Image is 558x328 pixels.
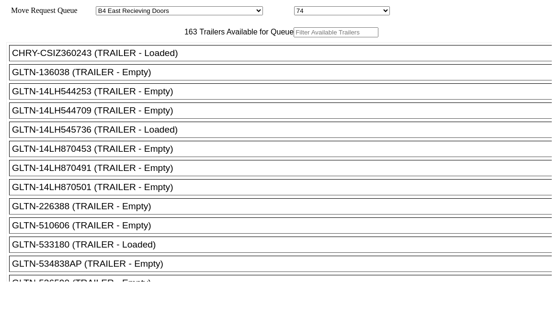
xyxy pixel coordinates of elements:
span: Trailers Available for Queue [197,28,294,36]
div: GLTN-14LH545736 (TRAILER - Loaded) [12,124,558,135]
span: Move Request Queue [6,6,78,14]
div: CHRY-CSIZ360243 (TRAILER - Loaded) [12,48,558,58]
div: GLTN-510606 (TRAILER - Empty) [12,220,558,231]
div: GLTN-533180 (TRAILER - Loaded) [12,239,558,250]
div: GLTN-136038 (TRAILER - Empty) [12,67,558,78]
span: Location [265,6,292,14]
div: GLTN-14LH544253 (TRAILER - Empty) [12,86,558,97]
span: Area [79,6,94,14]
div: GLTN-14LH544709 (TRAILER - Empty) [12,105,558,116]
div: GLTN-536590 (TRAILER - Empty) [12,278,558,288]
div: GLTN-534838AP (TRAILER - Empty) [12,259,558,269]
div: GLTN-14LH870501 (TRAILER - Empty) [12,182,558,192]
div: GLTN-14LH870453 (TRAILER - Empty) [12,144,558,154]
span: 163 [180,28,197,36]
div: GLTN-226388 (TRAILER - Empty) [12,201,558,212]
input: Filter Available Trailers [294,27,378,37]
div: GLTN-14LH870491 (TRAILER - Empty) [12,163,558,173]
